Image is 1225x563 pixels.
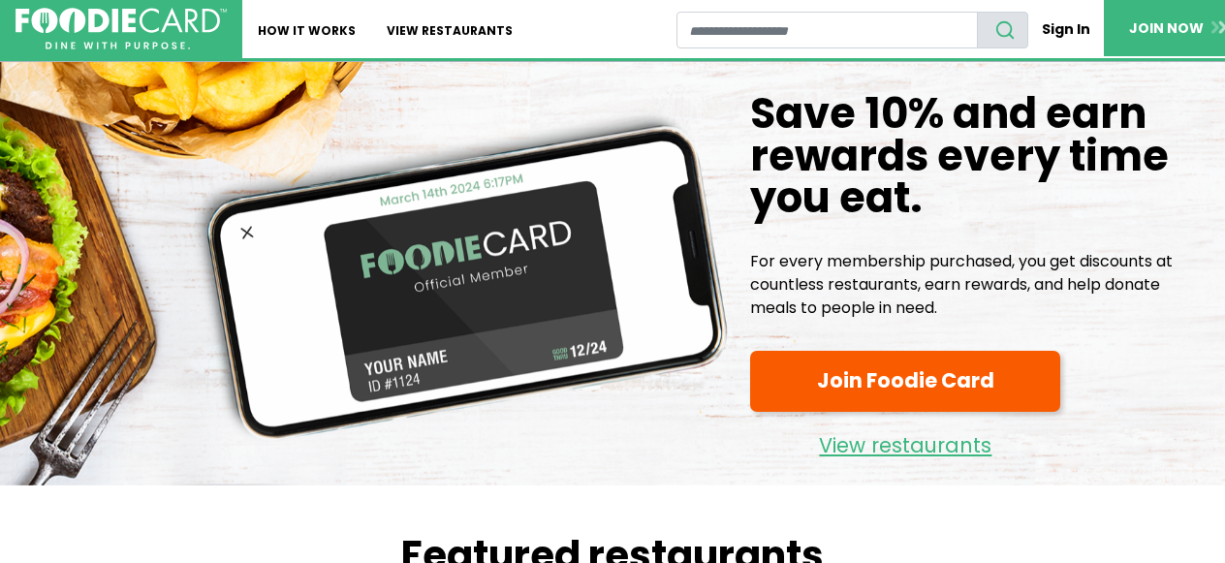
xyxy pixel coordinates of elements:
h1: Save 10% and earn rewards every time you eat. [750,93,1209,219]
p: For every membership purchased, you get discounts at countless restaurants, earn rewards, and hel... [750,250,1209,320]
button: search [977,12,1028,48]
input: restaurant search [676,12,978,48]
a: Join Foodie Card [750,351,1060,412]
a: View restaurants [750,420,1060,462]
a: Sign In [1028,12,1104,47]
img: FoodieCard; Eat, Drink, Save, Donate [16,8,227,50]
